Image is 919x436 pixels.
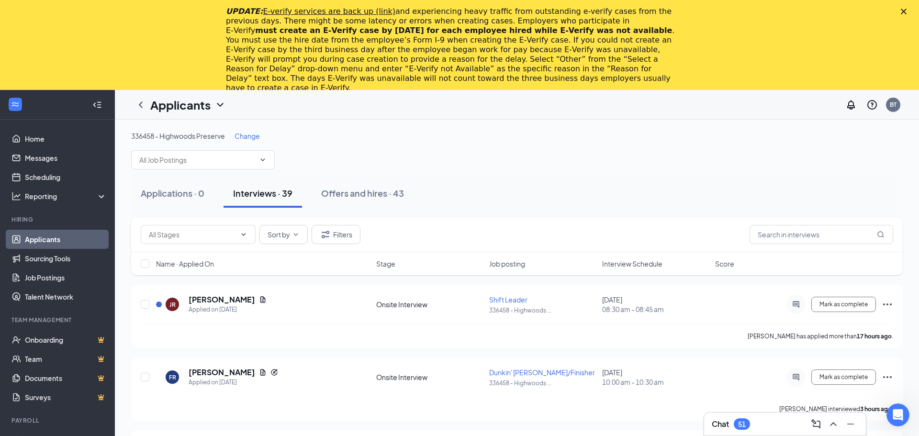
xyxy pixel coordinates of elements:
span: Shift Leader [489,295,527,304]
p: 336458 - Highwoods ... [489,379,596,387]
a: Messages [25,148,107,168]
h3: Chat [712,419,729,429]
div: Payroll [11,416,105,425]
b: must create an E‑Verify case by [DATE] for each employee hired while E‑Verify was not available [255,26,672,35]
svg: Minimize [845,418,856,430]
span: Score [715,259,734,268]
span: Name · Applied On [156,259,214,268]
span: 10:00 am - 10:30 am [602,377,709,387]
input: Search in interviews [750,225,893,244]
span: Interview Schedule [602,259,662,268]
button: Mark as complete [811,369,876,385]
a: Sourcing Tools [25,249,107,268]
button: ComposeMessage [808,416,824,432]
span: Stage [376,259,395,268]
svg: ActiveChat [790,301,802,308]
div: 51 [738,420,746,428]
div: Applied on [DATE] [189,305,267,314]
span: 08:30 am - 08:45 am [602,304,709,314]
div: Reporting [25,191,107,201]
div: BT [890,101,897,109]
svg: ActiveChat [790,373,802,381]
iframe: Intercom live chat [886,403,909,426]
div: JR [169,301,176,309]
div: Hiring [11,215,105,224]
button: Mark as complete [811,297,876,312]
svg: ChevronDown [292,231,300,238]
a: Scheduling [25,168,107,187]
p: [PERSON_NAME] has applied more than . [748,332,893,340]
svg: Document [259,296,267,303]
svg: ComposeMessage [810,418,822,430]
div: and experiencing heavy traffic from outstanding e-verify cases from the previous days. There migh... [226,7,678,93]
a: E-verify services are back up (link) [263,7,395,16]
svg: Ellipses [882,371,893,383]
input: All Stages [149,229,236,240]
svg: ChevronUp [828,418,839,430]
span: Job posting [489,259,525,268]
h5: [PERSON_NAME] [189,294,255,305]
a: TeamCrown [25,349,107,369]
span: 336458 - Highwoods Preserve [131,132,225,140]
div: [DATE] [602,295,709,314]
div: Team Management [11,316,105,324]
a: DocumentsCrown [25,369,107,388]
h1: Applicants [150,97,211,113]
a: Home [25,129,107,148]
svg: WorkstreamLogo [11,100,20,109]
b: 17 hours ago [857,333,892,340]
a: Job Postings [25,268,107,287]
button: Sort byChevronDown [259,225,308,244]
div: Onsite Interview [376,300,483,309]
div: Close [901,9,910,14]
span: Dunkin' [PERSON_NAME]/Finisher [489,368,595,377]
svg: Document [259,369,267,376]
svg: ChevronDown [240,231,247,238]
svg: ChevronDown [214,99,226,111]
p: [PERSON_NAME] interviewed . [779,405,893,413]
div: FR [169,373,176,381]
b: 3 hours ago [860,405,892,413]
i: UPDATE: [226,7,395,16]
svg: QuestionInfo [866,99,878,111]
a: OnboardingCrown [25,330,107,349]
a: SurveysCrown [25,388,107,407]
svg: Notifications [845,99,857,111]
svg: Analysis [11,191,21,201]
svg: MagnifyingGlass [877,231,885,238]
svg: ChevronLeft [135,99,146,111]
p: 336458 - Highwoods ... [489,306,596,314]
svg: ChevronDown [259,156,267,164]
div: Offers and hires · 43 [321,187,404,199]
a: Applicants [25,230,107,249]
svg: Reapply [270,369,278,376]
a: Talent Network [25,287,107,306]
span: Sort by [268,231,290,238]
button: Filter Filters [312,225,360,244]
div: [DATE] [602,368,709,387]
button: Minimize [843,416,858,432]
div: Applied on [DATE] [189,378,278,387]
input: All Job Postings [139,155,255,165]
h5: [PERSON_NAME] [189,367,255,378]
button: ChevronUp [826,416,841,432]
div: Onsite Interview [376,372,483,382]
span: Mark as complete [819,374,868,380]
svg: Collapse [92,100,102,110]
div: Interviews · 39 [233,187,292,199]
span: Change [235,132,260,140]
span: Mark as complete [819,301,868,308]
svg: Ellipses [882,299,893,310]
div: Applications · 0 [141,187,204,199]
svg: Filter [320,229,331,240]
